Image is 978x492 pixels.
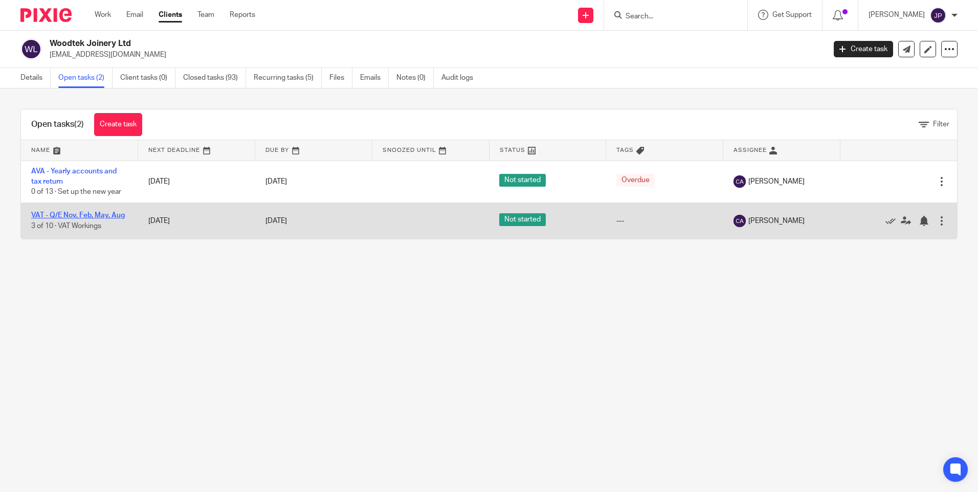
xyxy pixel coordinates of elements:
a: Clients [159,10,182,20]
a: Reports [230,10,255,20]
span: Tags [616,147,634,153]
span: Status [500,147,525,153]
a: Closed tasks (93) [183,68,246,88]
a: Mark as done [885,216,901,226]
h2: Woodtek Joinery Ltd [50,38,664,49]
td: [DATE] [138,203,255,239]
p: [PERSON_NAME] [869,10,925,20]
a: Client tasks (0) [120,68,175,88]
span: Get Support [772,11,812,18]
span: Filter [933,121,949,128]
td: [DATE] [138,161,255,203]
img: svg%3E [733,215,746,227]
span: (2) [74,120,84,128]
a: Audit logs [441,68,481,88]
a: AVA - Yearly accounts and tax return [31,168,117,185]
span: Not started [499,174,546,187]
img: svg%3E [733,175,746,188]
img: svg%3E [930,7,946,24]
img: svg%3E [20,38,42,60]
h1: Open tasks [31,119,84,130]
div: --- [616,216,713,226]
span: [DATE] [265,217,287,225]
input: Search [625,12,717,21]
p: [EMAIL_ADDRESS][DOMAIN_NAME] [50,50,818,60]
a: Details [20,68,51,88]
a: Recurring tasks (5) [254,68,322,88]
span: [DATE] [265,178,287,185]
a: Create task [94,113,142,136]
a: Create task [834,41,893,57]
span: Overdue [616,174,655,187]
a: Team [197,10,214,20]
a: Email [126,10,143,20]
a: Work [95,10,111,20]
span: [PERSON_NAME] [748,176,805,187]
a: Emails [360,68,389,88]
span: [PERSON_NAME] [748,216,805,226]
span: 0 of 13 · Set up the new year [31,188,121,195]
a: VAT - Q/E Nov, Feb, May, Aug [31,212,125,219]
a: Notes (0) [396,68,434,88]
span: Not started [499,213,546,226]
span: Snoozed Until [383,147,436,153]
img: Pixie [20,8,72,22]
a: Files [329,68,352,88]
span: 3 of 10 · VAT Workings [31,222,101,230]
a: Open tasks (2) [58,68,113,88]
